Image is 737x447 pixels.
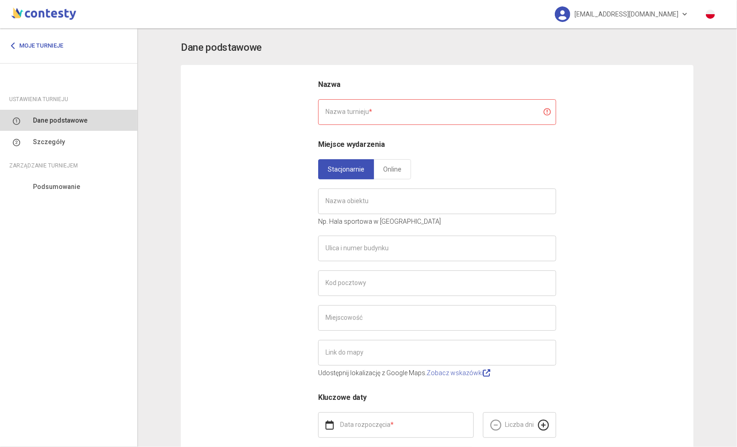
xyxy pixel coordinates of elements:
span: Podsumowanie [33,182,80,192]
span: Kluczowe daty [318,393,367,402]
img: number-1 [13,117,20,125]
span: Szczegóły [33,137,65,147]
span: Dane podstawowe [33,115,87,125]
span: [EMAIL_ADDRESS][DOMAIN_NAME] [575,5,679,24]
img: number-2 [13,139,20,146]
a: Moje turnieje [9,38,70,54]
span: Zarządzanie turniejem [9,161,78,171]
a: Stacjonarnie [318,159,374,179]
div: Ustawienia turnieju [9,94,128,104]
span: Nazwa [318,80,341,89]
a: Zobacz wskazówki [427,369,490,377]
h3: Dane podstawowe [181,40,262,56]
a: Online [374,159,411,179]
app-title: settings-basic.title [181,40,694,56]
p: Udostępnij lokalizację z Google Maps. [318,368,556,378]
span: Miejsce wydarzenia [318,140,385,149]
p: Np. Hala sportowa w [GEOGRAPHIC_DATA] [318,216,556,226]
